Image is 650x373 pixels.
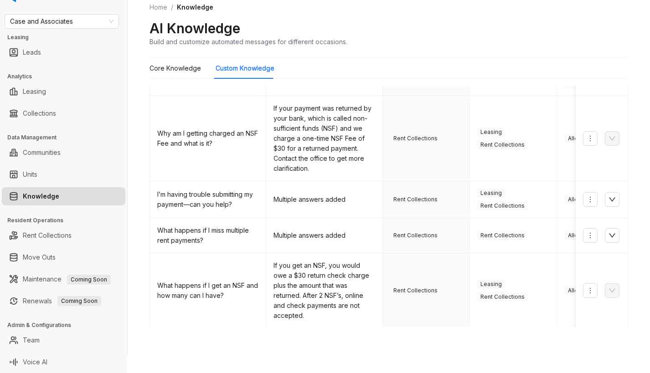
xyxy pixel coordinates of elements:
div: Build and customize automated messages for different occasions. [150,37,347,46]
a: Home [148,2,169,12]
h3: Resident Operations [7,216,127,225]
div: Core Knowledge [150,63,201,73]
span: down [609,196,616,203]
span: Rent Collections [390,286,441,295]
span: Knowledge [177,3,213,11]
li: Rent Collections [2,226,125,245]
td: If your payment was returned by your bank, which is called non-sufficient funds (NSF) and we char... [266,96,382,181]
li: Voice AI [2,353,125,371]
span: more [587,287,594,294]
a: Leasing [23,82,46,101]
h3: Analytics [7,72,127,81]
li: Leads [2,43,125,61]
li: Move Outs [2,248,125,266]
a: Team [23,331,40,349]
span: Leasing [477,280,505,289]
a: Communities [23,143,61,162]
a: Voice AI [23,353,47,371]
span: All communities [565,134,612,143]
span: All communities [565,286,612,295]
li: Leasing [2,82,125,101]
a: Rent Collections [23,226,72,245]
span: Coming Soon [57,296,101,306]
span: more [587,135,594,142]
h2: AI Knowledge [150,20,240,37]
td: If you get an NSF, you would owe a $30 return check charge plus the amount that was returned. Aft... [266,253,382,328]
span: Rent Collections [477,201,528,210]
span: more [587,196,594,203]
span: Leasing [477,128,505,137]
span: Rent Collections [477,292,528,301]
li: Knowledge [2,187,125,205]
a: Units [23,165,37,184]
div: I’m having trouble submitting my payment—can you help? [157,189,258,209]
td: Multiple answers added [266,181,382,218]
li: / [171,2,173,12]
li: Collections [2,104,125,123]
span: down [609,232,616,239]
li: Maintenance [2,270,125,288]
div: What happens if I miss multiple rent payments? [157,225,258,245]
span: All communities [565,195,612,204]
li: Communities [2,143,125,162]
span: Rent Collections [390,231,441,240]
a: Collections [23,104,56,123]
span: Leasing [477,189,505,198]
span: more [587,232,594,239]
span: All communities [565,231,612,240]
a: RenewalsComing Soon [23,292,101,310]
span: Rent Collections [477,140,528,149]
li: Team [2,331,125,349]
div: What happens if I get an NSF and how many can I have? [157,281,258,301]
div: Why am I getting charged an NSF Fee and what is it? [157,128,258,148]
h3: Admin & Configurations [7,321,127,329]
span: Rent Collections [390,134,441,143]
li: Renewals [2,292,125,310]
span: Coming Soon [67,275,111,285]
a: Leads [23,43,41,61]
span: Case and Associates [10,15,113,28]
span: Rent Collections [390,195,441,204]
div: Custom Knowledge [216,63,274,73]
h3: Data Management [7,133,127,142]
span: Rent Collections [477,231,528,240]
td: Multiple answers added [266,218,382,253]
h3: Leasing [7,33,127,41]
li: Units [2,165,125,184]
a: Knowledge [23,187,59,205]
a: Move Outs [23,248,56,266]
